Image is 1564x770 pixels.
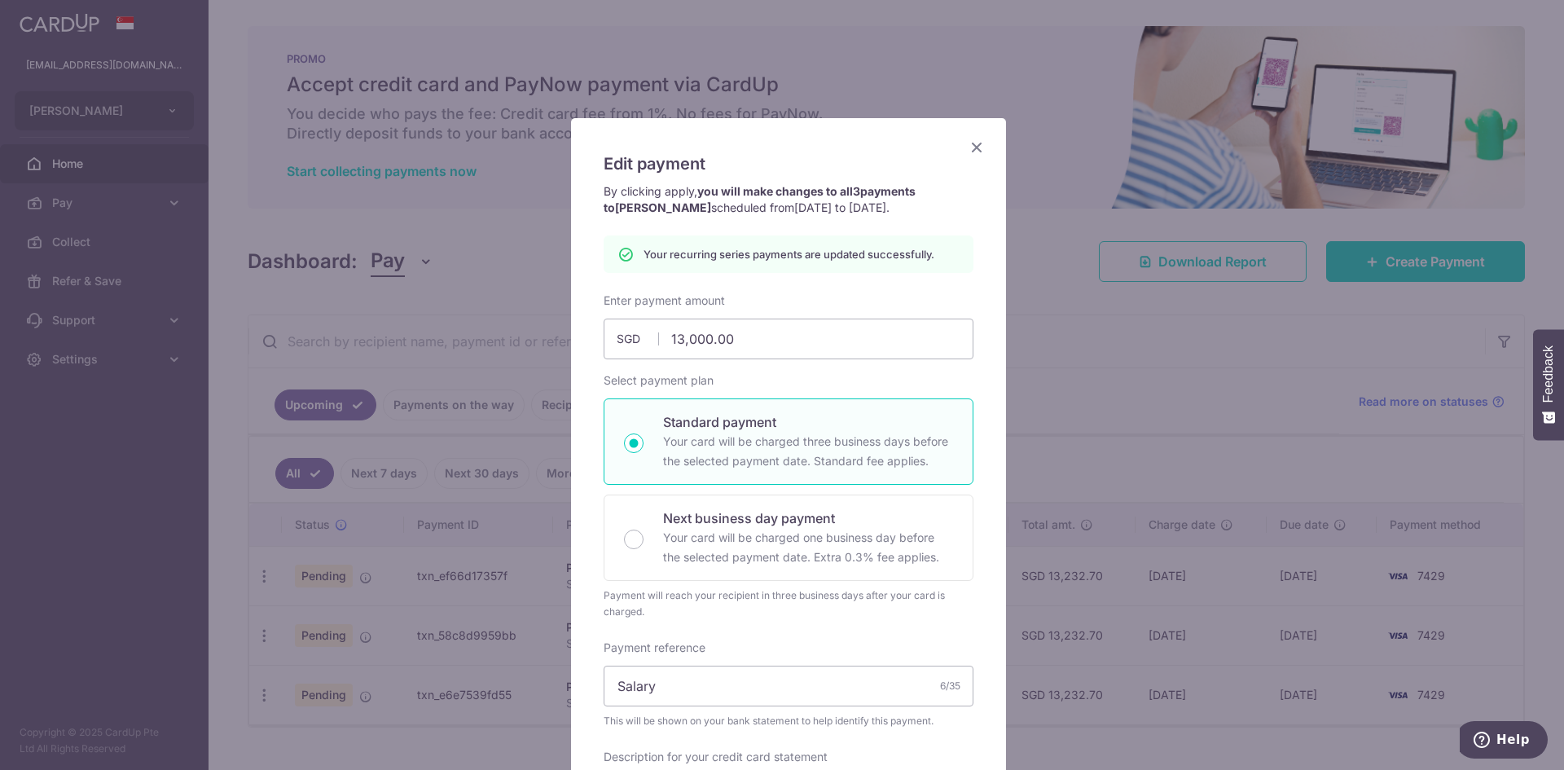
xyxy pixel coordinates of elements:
[1460,721,1548,762] iframe: Opens a widget where you can find more information
[1533,329,1564,440] button: Feedback - Show survey
[853,184,860,198] span: 3
[644,246,934,262] p: Your recurring series payments are updated successfully.
[604,184,916,214] strong: you will make changes to all payments to
[1541,345,1556,403] span: Feedback
[663,432,953,471] p: Your card will be charged three business days before the selected payment date. Standard fee appl...
[604,749,828,765] label: Description for your credit card statement
[940,678,960,694] div: 6/35
[604,587,973,620] div: Payment will reach your recipient in three business days after your card is charged.
[967,138,986,157] button: Close
[794,200,886,214] span: [DATE] to [DATE]
[604,151,973,177] h5: Edit payment
[604,319,973,359] input: 0.00
[604,713,973,729] span: This will be shown on your bank statement to help identify this payment.
[663,412,953,432] p: Standard payment
[617,331,659,347] span: SGD
[604,372,714,389] label: Select payment plan
[604,293,725,309] label: Enter payment amount
[604,183,973,216] p: By clicking apply, scheduled from .
[604,640,705,656] label: Payment reference
[663,508,953,528] p: Next business day payment
[615,200,711,214] span: [PERSON_NAME]
[663,528,953,567] p: Your card will be charged one business day before the selected payment date. Extra 0.3% fee applies.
